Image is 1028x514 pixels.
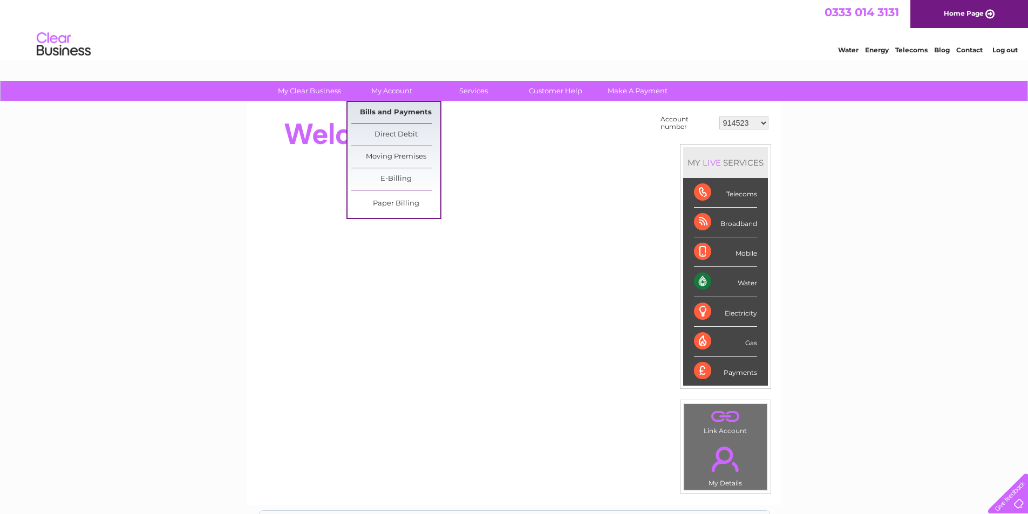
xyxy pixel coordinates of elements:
[351,146,440,168] a: Moving Premises
[694,327,757,357] div: Gas
[593,81,682,101] a: Make A Payment
[351,193,440,215] a: Paper Billing
[658,113,717,133] td: Account number
[895,46,928,54] a: Telecoms
[694,267,757,297] div: Water
[511,81,600,101] a: Customer Help
[351,124,440,146] a: Direct Debit
[260,6,770,52] div: Clear Business is a trading name of Verastar Limited (registered in [GEOGRAPHIC_DATA] No. 3667643...
[694,357,757,386] div: Payments
[838,46,859,54] a: Water
[992,46,1018,54] a: Log out
[934,46,950,54] a: Blog
[351,102,440,124] a: Bills and Payments
[429,81,518,101] a: Services
[956,46,983,54] a: Contact
[347,81,436,101] a: My Account
[351,168,440,190] a: E-Billing
[683,147,768,178] div: MY SERVICES
[684,437,767,490] td: My Details
[694,237,757,267] div: Mobile
[694,297,757,327] div: Electricity
[687,440,764,478] a: .
[694,208,757,237] div: Broadband
[36,28,91,61] img: logo.png
[265,81,354,101] a: My Clear Business
[684,403,767,437] td: Link Account
[825,5,899,19] a: 0333 014 3131
[687,407,764,426] a: .
[694,178,757,208] div: Telecoms
[865,46,889,54] a: Energy
[700,157,723,168] div: LIVE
